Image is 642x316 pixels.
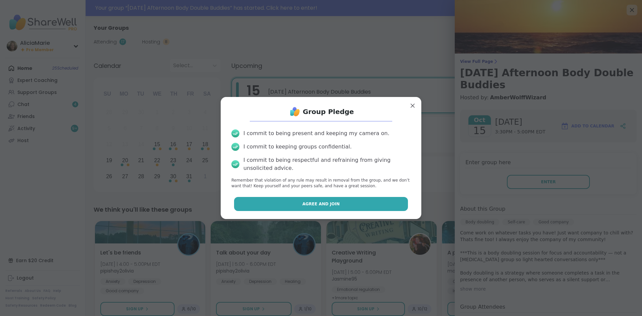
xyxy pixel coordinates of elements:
div: I commit to being respectful and refraining from giving unsolicited advice. [243,156,411,172]
div: I commit to keeping groups confidential. [243,143,352,151]
img: ShareWell Logo [288,105,302,118]
h1: Group Pledge [303,107,354,116]
p: Remember that violation of any rule may result in removal from the group, and we don’t want that!... [231,178,411,189]
span: Agree and Join [302,201,340,207]
button: Agree and Join [234,197,408,211]
div: I commit to being present and keeping my camera on. [243,129,389,137]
